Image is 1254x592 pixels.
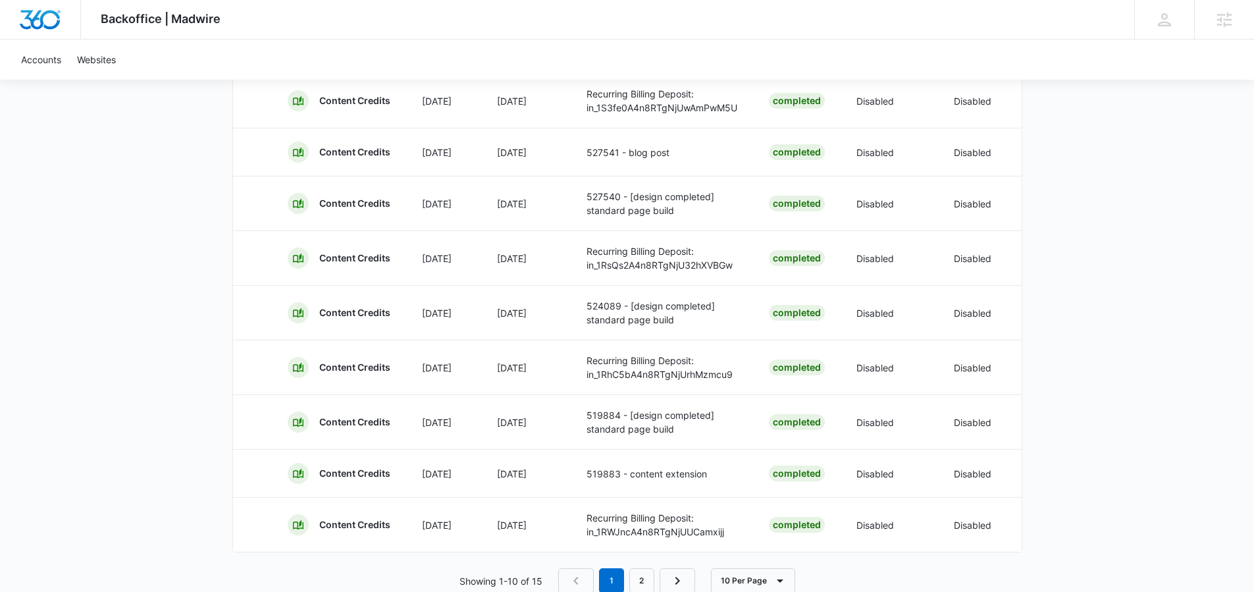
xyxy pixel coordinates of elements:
p: Disabled [954,306,1010,320]
p: [DATE] [497,146,555,159]
p: 519883 - content extension [587,467,737,481]
p: [DATE] [422,146,465,159]
p: [DATE] [497,518,555,532]
a: Accounts [13,40,69,80]
p: Disabled [954,146,1010,159]
p: Disabled [954,361,1010,375]
p: [DATE] [422,361,465,375]
p: Content Credits [319,416,390,429]
div: Completed [769,517,825,533]
p: Content Credits [319,361,390,374]
p: [DATE] [497,306,555,320]
div: Completed [769,414,825,430]
p: Recurring Billing Deposit: in_1RsQs2A4n8RTgNjU32hXVBGw [587,244,737,272]
div: Completed [769,144,825,160]
p: [DATE] [497,361,555,375]
div: Completed [769,466,825,481]
p: Disabled [954,252,1010,265]
div: Completed [769,305,825,321]
p: 527541 - blog post [587,146,737,159]
p: Disabled [856,94,922,108]
p: [DATE] [497,94,555,108]
span: Backoffice | Madwire [101,12,221,26]
div: Completed [769,93,825,109]
p: Disabled [856,518,922,532]
p: Disabled [954,416,1010,429]
p: 519884 - [design completed] standard page build [587,408,737,436]
p: Content Credits [319,467,390,480]
p: [DATE] [422,94,465,108]
p: Disabled [856,252,922,265]
p: [DATE] [422,197,465,211]
p: Disabled [856,416,922,429]
p: [DATE] [422,416,465,429]
p: Content Credits [319,94,390,107]
p: Recurring Billing Deposit: in_1RhC5bA4n8RTgNjUrhMzmcu9 [587,354,737,381]
p: [DATE] [497,197,555,211]
p: Disabled [856,146,922,159]
p: [DATE] [497,467,555,481]
p: Content Credits [319,518,390,531]
p: Showing 1-10 of 15 [459,574,542,588]
p: Content Credits [319,306,390,319]
p: Disabled [954,94,1010,108]
p: [DATE] [422,467,465,481]
p: Recurring Billing Deposit: in_1RWJncA4n8RTgNjUUCamxijj [587,511,737,539]
a: Websites [69,40,124,80]
p: [DATE] [422,306,465,320]
p: 524089 - [design completed] standard page build [587,299,737,327]
p: Disabled [856,361,922,375]
p: Disabled [954,197,1010,211]
p: Disabled [954,518,1010,532]
div: Completed [769,250,825,266]
p: Content Credits [319,252,390,265]
p: Disabled [856,306,922,320]
div: Completed [769,360,825,375]
p: [DATE] [497,252,555,265]
p: Content Credits [319,197,390,210]
div: Completed [769,196,825,211]
p: Disabled [954,467,1010,481]
p: Recurring Billing Deposit: in_1S3fe0A4n8RTgNjUwAmPwM5U [587,87,737,115]
p: [DATE] [422,252,465,265]
p: [DATE] [422,518,465,532]
p: Disabled [856,197,922,211]
p: 527540 - [design completed] standard page build [587,190,737,217]
p: Content Credits [319,146,390,159]
p: Disabled [856,467,922,481]
p: [DATE] [497,416,555,429]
